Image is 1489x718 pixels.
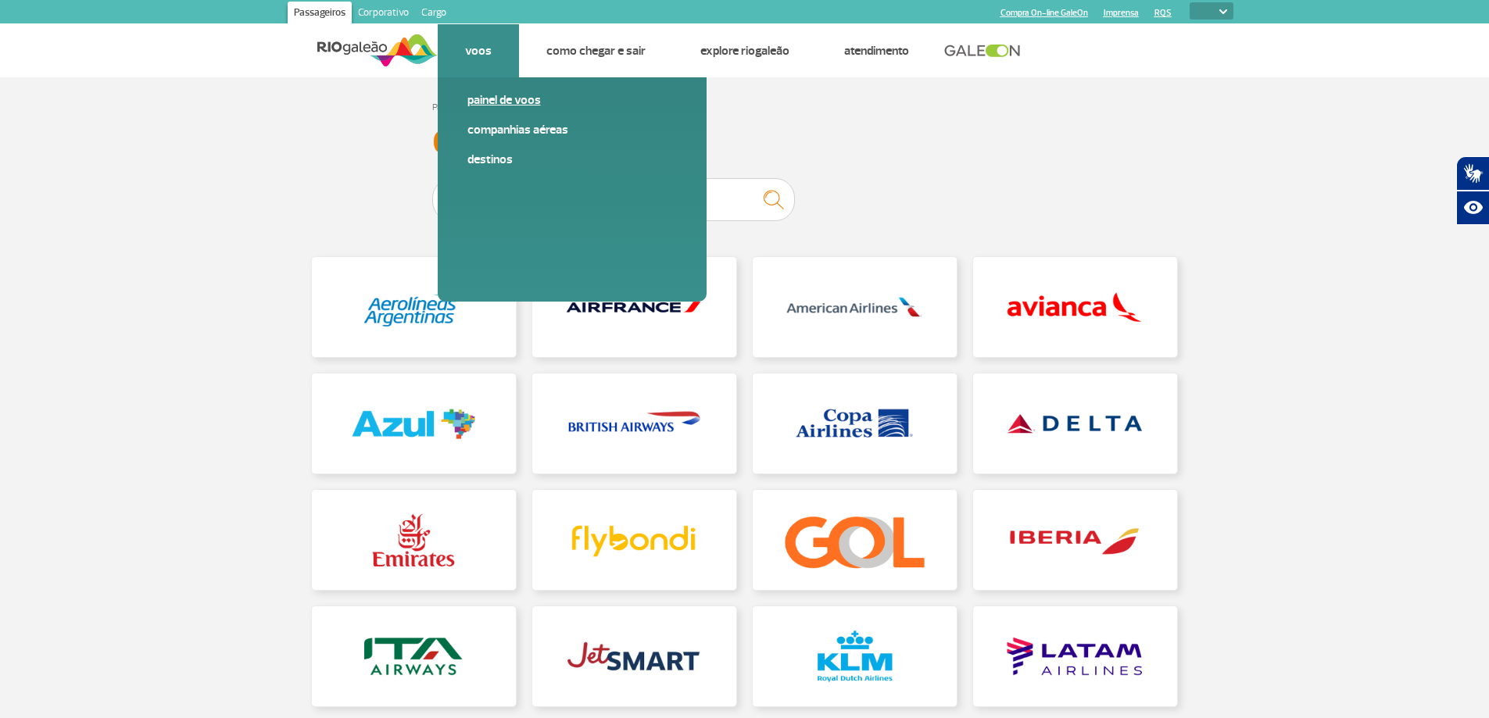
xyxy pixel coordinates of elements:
[1456,156,1489,225] div: Plugin de acessibilidade da Hand Talk.
[1456,191,1489,225] button: Abrir recursos assistivos.
[1154,8,1172,18] a: RQS
[546,43,646,59] a: Como chegar e sair
[844,43,909,59] a: Atendimento
[467,91,677,109] a: Painel de voos
[432,102,481,113] a: Página Inicial
[467,121,677,138] a: Companhias Aéreas
[465,43,492,59] a: Voos
[1456,156,1489,191] button: Abrir tradutor de língua de sinais.
[467,151,677,168] a: Destinos
[432,178,795,221] input: Digite o que procura
[288,2,352,27] a: Passageiros
[415,2,453,27] a: Cargo
[432,123,1058,163] h3: Companhias Aéreas
[700,43,789,59] a: Explore RIOgaleão
[1000,8,1088,18] a: Compra On-line GaleOn
[1104,8,1139,18] a: Imprensa
[352,2,415,27] a: Corporativo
